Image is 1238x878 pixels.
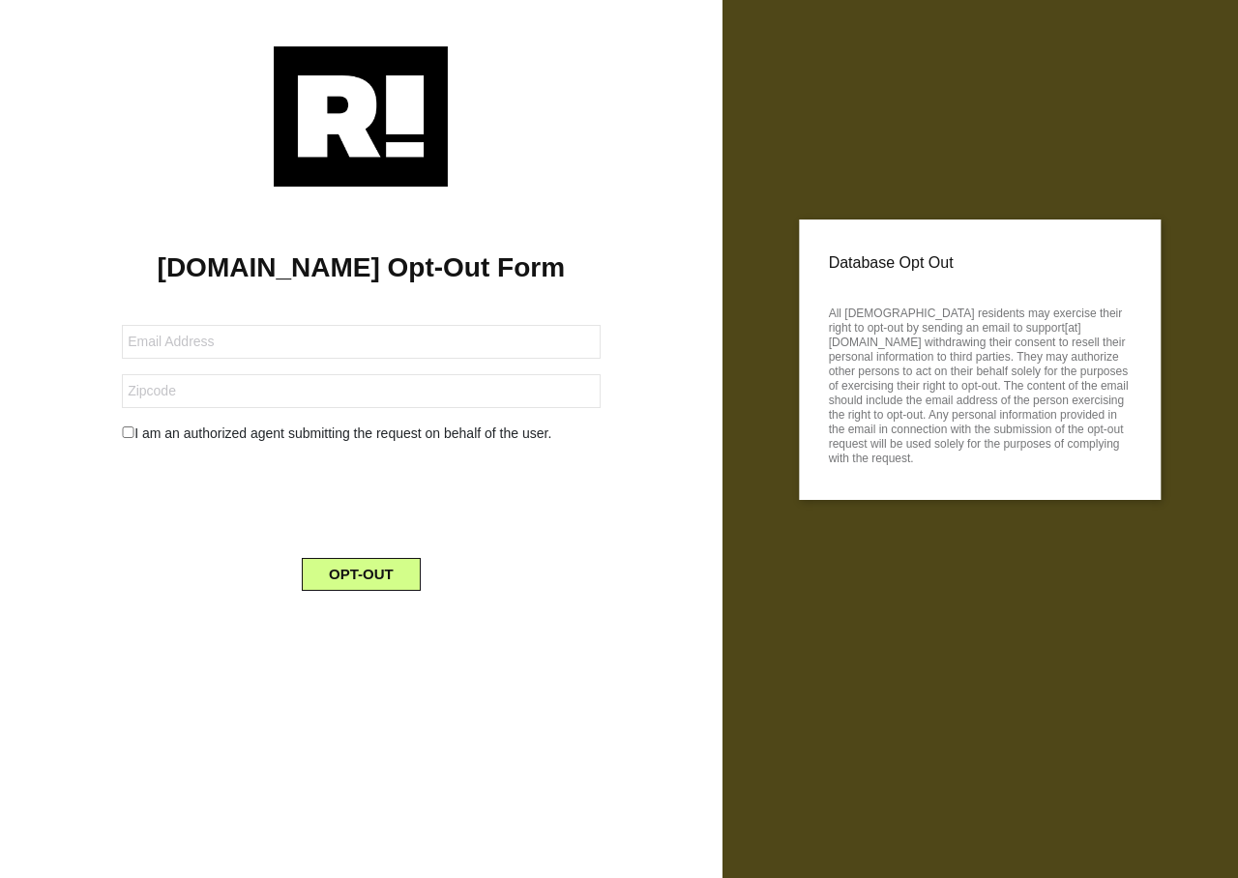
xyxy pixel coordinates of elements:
[214,459,508,535] iframe: reCAPTCHA
[829,301,1132,466] p: All [DEMOGRAPHIC_DATA] residents may exercise their right to opt-out by sending an email to suppo...
[107,424,614,444] div: I am an authorized agent submitting the request on behalf of the user.
[29,251,693,284] h1: [DOMAIN_NAME] Opt-Out Form
[122,374,600,408] input: Zipcode
[829,249,1132,278] p: Database Opt Out
[302,558,421,591] button: OPT-OUT
[122,325,600,359] input: Email Address
[274,46,448,187] img: Retention.com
